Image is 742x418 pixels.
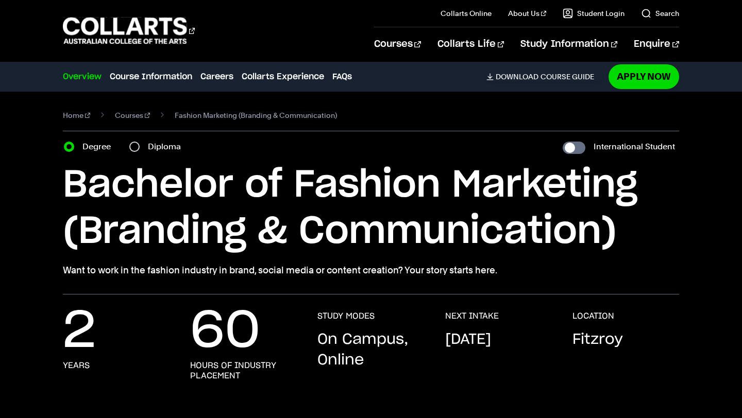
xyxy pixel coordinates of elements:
[609,64,679,89] a: Apply Now
[445,329,491,350] p: [DATE]
[175,108,337,123] span: Fashion Marketing (Branding & Communication)
[63,71,102,83] a: Overview
[508,8,546,19] a: About Us
[115,108,150,123] a: Courses
[63,311,96,352] p: 2
[437,27,504,61] a: Collarts Life
[63,16,195,45] div: Go to homepage
[82,140,117,154] label: Degree
[332,71,352,83] a: FAQs
[496,72,538,81] span: Download
[634,27,679,61] a: Enquire
[594,140,675,154] label: International Student
[63,263,679,277] p: Want to work in the fashion industry in brand, social media or content creation? Your story start...
[441,8,492,19] a: Collarts Online
[486,72,602,81] a: DownloadCourse Guide
[445,311,499,321] h3: NEXT INTAKE
[374,27,421,61] a: Courses
[63,360,90,371] h3: years
[317,311,375,321] h3: STUDY MODES
[641,8,679,19] a: Search
[520,27,617,61] a: Study Information
[63,108,90,123] a: Home
[563,8,625,19] a: Student Login
[572,311,614,321] h3: LOCATION
[148,140,187,154] label: Diploma
[242,71,324,83] a: Collarts Experience
[63,162,679,255] h1: Bachelor of Fashion Marketing (Branding & Communication)
[572,329,623,350] p: Fitzroy
[190,360,297,381] h3: hours of industry placement
[317,329,424,371] p: On Campus, Online
[190,311,260,352] p: 60
[200,71,233,83] a: Careers
[110,71,192,83] a: Course Information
